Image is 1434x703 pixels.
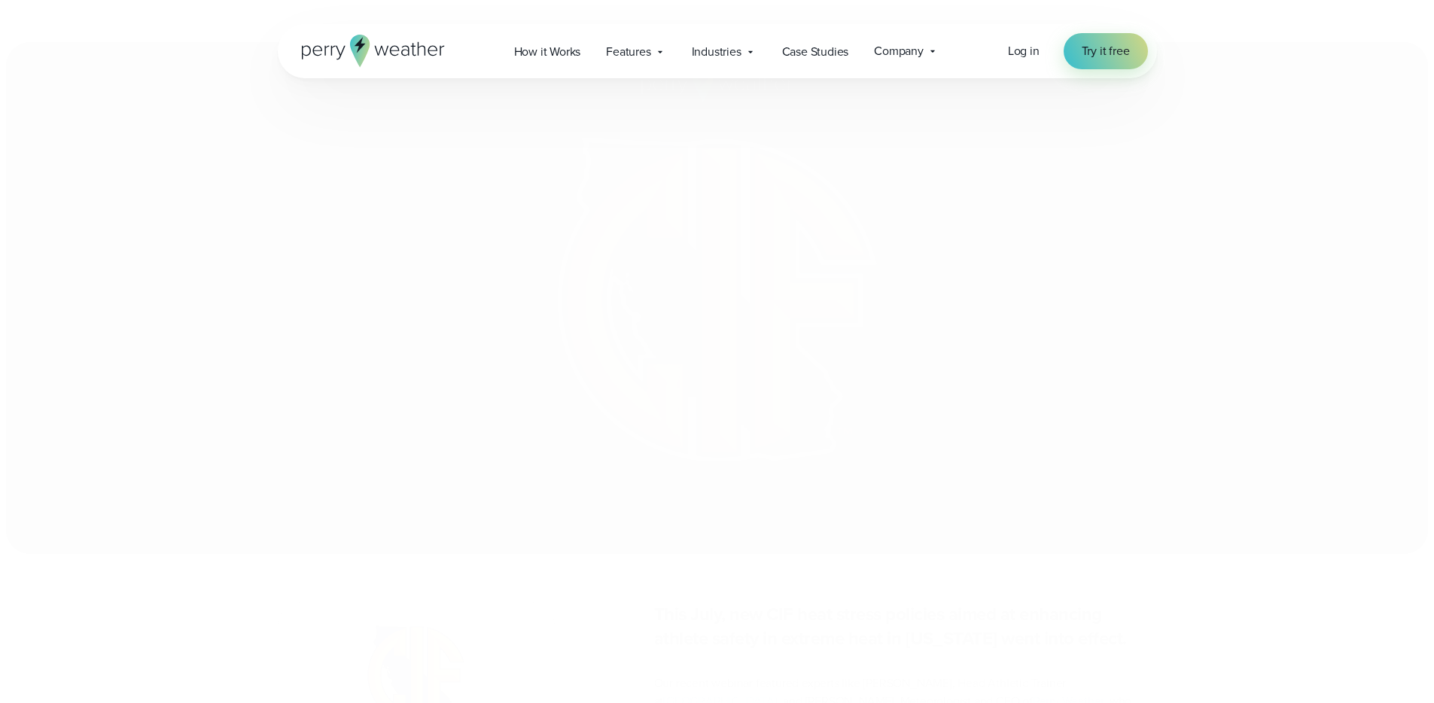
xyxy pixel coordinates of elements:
a: Case Studies [769,36,862,67]
a: Log in [1008,42,1040,60]
span: Company [874,42,924,60]
span: Try it free [1082,42,1130,60]
span: Features [606,43,650,61]
span: Industries [692,43,741,61]
span: How it Works [514,43,581,61]
span: Case Studies [782,43,849,61]
span: Log in [1008,42,1040,59]
a: How it Works [501,36,594,67]
a: Try it free [1064,33,1148,69]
